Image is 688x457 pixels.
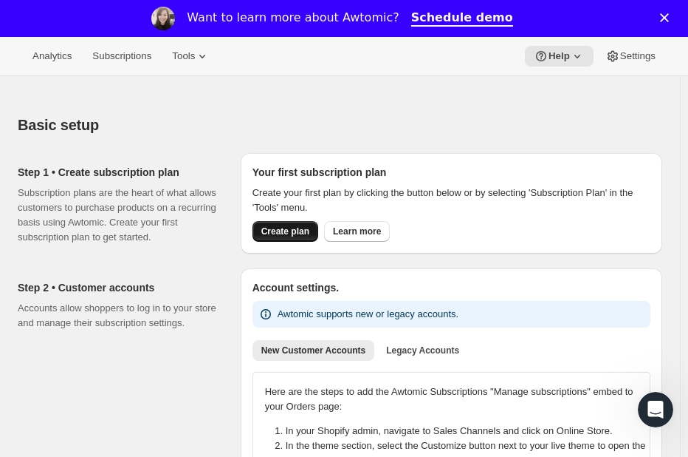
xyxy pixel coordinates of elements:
[660,13,675,22] div: Close
[18,301,217,331] p: Accounts allow shoppers to log in to your store and manage their subscription settings.
[638,392,673,427] iframe: Intercom live chat
[265,385,638,414] p: Here are the steps to add the Awtomic Subscriptions "Manage subscriptions" embed to your Orders p...
[286,424,647,439] li: In your Shopify admin, navigate to Sales Channels and click on Online Store.
[252,186,650,215] p: Create your first plan by clicking the button below or by selecting 'Subscription Plan' in the 'T...
[333,226,381,237] span: Learn more
[163,46,219,67] button: Tools
[18,117,99,133] span: Basic setup
[252,280,650,295] h2: Account settings.
[18,280,217,295] h2: Step 2 • Customer accounts
[24,46,80,67] button: Analytics
[377,340,468,361] button: Legacy Accounts
[548,50,570,62] span: Help
[278,307,458,322] p: Awtomic supports new or legacy accounts.
[411,10,513,27] a: Schedule demo
[324,221,390,242] a: Learn more
[32,50,72,62] span: Analytics
[83,46,160,67] button: Subscriptions
[252,165,650,180] h2: Your first subscription plan
[261,345,366,356] span: New Customer Accounts
[172,50,195,62] span: Tools
[18,186,217,245] p: Subscription plans are the heart of what allows customers to purchase products on a recurring bas...
[252,221,318,242] button: Create plan
[620,50,656,62] span: Settings
[261,226,309,237] span: Create plan
[187,10,399,25] div: Want to learn more about Awtomic?
[525,46,594,67] button: Help
[18,165,217,180] h2: Step 1 • Create subscription plan
[151,7,175,30] img: Profile image for Emily
[596,46,664,67] button: Settings
[386,345,459,356] span: Legacy Accounts
[252,340,375,361] button: New Customer Accounts
[92,50,151,62] span: Subscriptions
